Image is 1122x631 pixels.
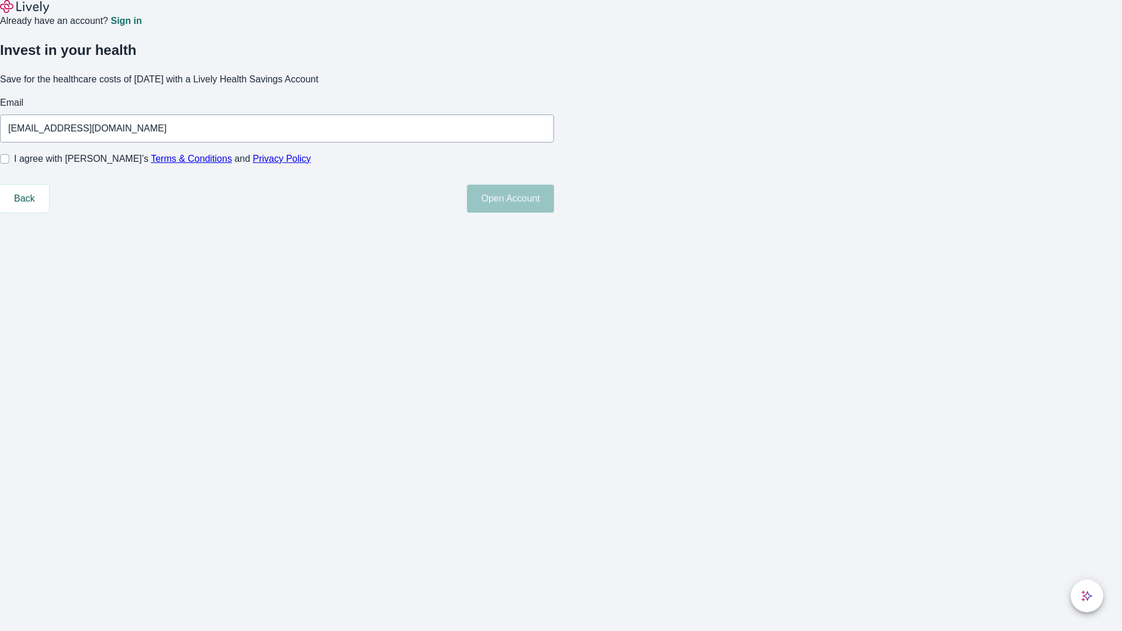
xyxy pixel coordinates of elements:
a: Terms & Conditions [151,154,232,164]
svg: Lively AI Assistant [1081,590,1093,602]
a: Privacy Policy [253,154,311,164]
button: chat [1071,580,1103,612]
span: I agree with [PERSON_NAME]’s and [14,152,311,166]
a: Sign in [110,16,141,26]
